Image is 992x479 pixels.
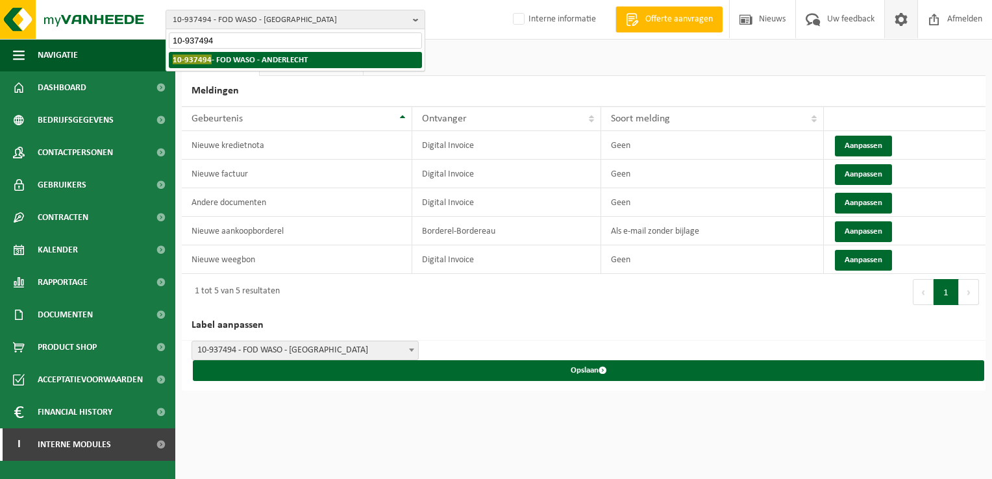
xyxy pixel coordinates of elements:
[38,201,88,234] span: Contracten
[38,396,112,428] span: Financial History
[601,160,824,188] td: Geen
[173,10,408,30] span: 10-937494 - FOD WASO - [GEOGRAPHIC_DATA]
[601,131,824,160] td: Geen
[38,71,86,104] span: Dashboard
[182,245,412,274] td: Nieuwe weegbon
[913,279,934,305] button: Previous
[13,428,25,461] span: I
[642,13,716,26] span: Offerte aanvragen
[412,160,602,188] td: Digital Invoice
[601,217,824,245] td: Als e-mail zonder bijlage
[182,310,986,341] h2: Label aanpassen
[192,341,419,360] span: 10-937494 - FOD WASO - ANDERLECHT
[192,341,418,360] span: 10-937494 - FOD WASO - ANDERLECHT
[38,104,114,136] span: Bedrijfsgegevens
[38,136,113,169] span: Contactpersonen
[169,32,422,49] input: Zoeken naar gekoppelde vestigingen
[959,279,979,305] button: Next
[934,279,959,305] button: 1
[835,250,892,271] button: Aanpassen
[38,363,143,396] span: Acceptatievoorwaarden
[601,245,824,274] td: Geen
[510,10,596,29] label: Interne informatie
[835,164,892,185] button: Aanpassen
[835,221,892,242] button: Aanpassen
[182,160,412,188] td: Nieuwe factuur
[611,114,670,124] span: Soort melding
[422,114,467,124] span: Ontvanger
[38,299,93,331] span: Documenten
[182,188,412,217] td: Andere documenten
[38,169,86,201] span: Gebruikers
[412,131,602,160] td: Digital Invoice
[173,55,212,64] span: 10-937494
[38,428,111,461] span: Interne modules
[615,6,723,32] a: Offerte aanvragen
[192,114,243,124] span: Gebeurtenis
[182,131,412,160] td: Nieuwe kredietnota
[182,217,412,245] td: Nieuwe aankoopborderel
[38,266,88,299] span: Rapportage
[38,39,78,71] span: Navigatie
[601,188,824,217] td: Geen
[835,193,892,214] button: Aanpassen
[166,10,425,29] button: 10-937494 - FOD WASO - [GEOGRAPHIC_DATA]
[412,217,602,245] td: Borderel-Bordereau
[193,360,984,381] button: Opslaan
[412,188,602,217] td: Digital Invoice
[173,55,308,64] strong: - FOD WASO - ANDERLECHT
[835,136,892,156] button: Aanpassen
[38,234,78,266] span: Kalender
[38,331,97,363] span: Product Shop
[188,280,280,304] div: 1 tot 5 van 5 resultaten
[412,245,602,274] td: Digital Invoice
[182,76,986,106] h2: Meldingen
